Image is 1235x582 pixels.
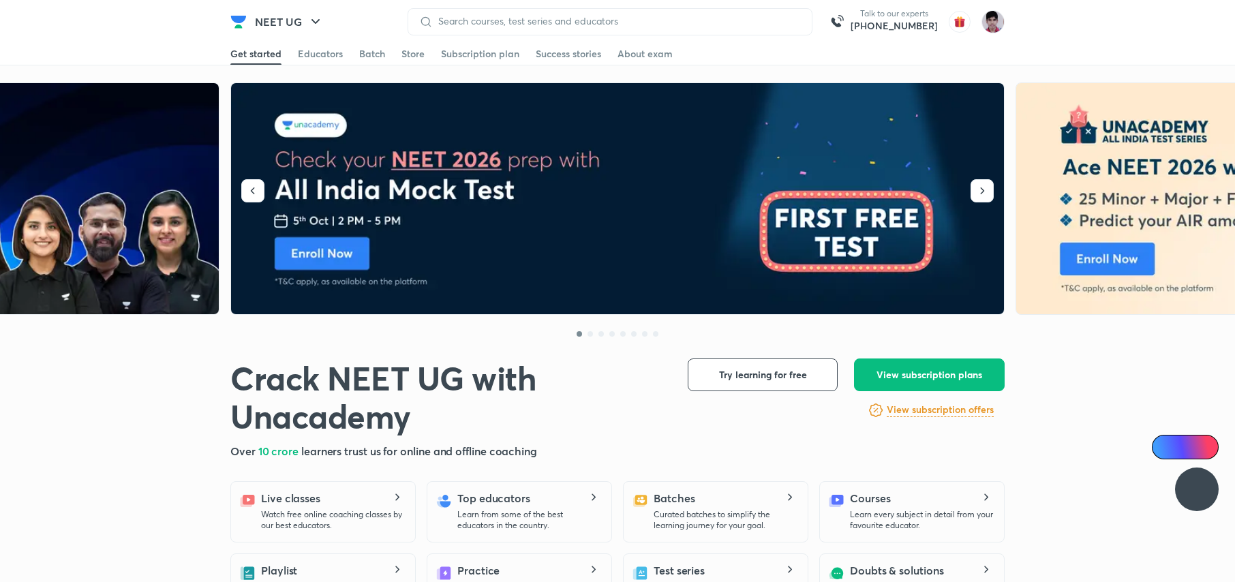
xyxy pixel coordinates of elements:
[261,509,404,531] p: Watch free online coaching classes by our best educators.
[854,358,1005,391] button: View subscription plans
[850,562,944,579] h5: Doubts & solutions
[1152,435,1219,459] a: Ai Doubts
[981,10,1005,33] img: Alok Mishra
[654,562,705,579] h5: Test series
[1174,442,1210,453] span: Ai Doubts
[441,43,519,65] a: Subscription plan
[850,490,890,506] h5: Courses
[823,8,851,35] img: call-us
[887,402,994,418] a: View subscription offers
[261,490,320,506] h5: Live classes
[688,358,838,391] button: Try learning for free
[230,444,258,458] span: Over
[949,11,971,33] img: avatar
[261,562,297,579] h5: Playlist
[457,509,600,531] p: Learn from some of the best educators in the country.
[258,444,301,458] span: 10 crore
[401,47,425,61] div: Store
[359,47,385,61] div: Batch
[301,444,537,458] span: learners trust us for online and offline coaching
[247,8,332,35] button: NEET UG
[230,14,247,30] img: Company Logo
[359,43,385,65] a: Batch
[850,509,993,531] p: Learn every subject in detail from your favourite educator.
[298,43,343,65] a: Educators
[887,403,994,417] h6: View subscription offers
[298,47,343,61] div: Educators
[851,19,938,33] a: [PHONE_NUMBER]
[617,43,673,65] a: About exam
[441,47,519,61] div: Subscription plan
[876,368,982,382] span: View subscription plans
[1160,442,1171,453] img: Icon
[851,8,938,19] p: Talk to our experts
[433,16,801,27] input: Search courses, test series and educators
[401,43,425,65] a: Store
[617,47,673,61] div: About exam
[654,490,695,506] h5: Batches
[536,47,601,61] div: Success stories
[230,358,666,435] h1: Crack NEET UG with Unacademy
[457,562,500,579] h5: Practice
[654,509,797,531] p: Curated batches to simplify the learning journey for your goal.
[719,368,807,382] span: Try learning for free
[536,43,601,65] a: Success stories
[230,47,281,61] div: Get started
[457,490,530,506] h5: Top educators
[230,43,281,65] a: Get started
